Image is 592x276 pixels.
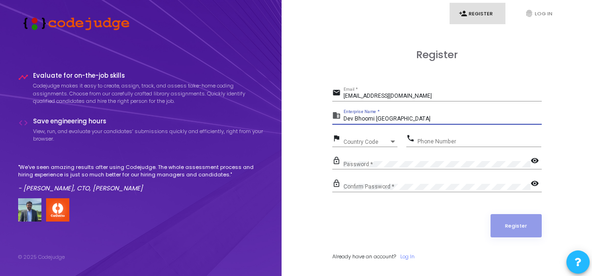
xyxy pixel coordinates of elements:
[531,179,542,190] mat-icon: visibility
[332,179,343,190] mat-icon: lock_outline
[531,156,542,167] mat-icon: visibility
[332,111,343,122] mat-icon: business
[332,253,396,260] span: Already have an account?
[46,198,69,222] img: company-logo
[18,253,65,261] div: © 2025 Codejudge
[18,72,28,82] i: timeline
[343,116,542,122] input: Enterprise Name
[332,88,343,99] mat-icon: email
[450,3,505,25] a: person_addRegister
[406,134,417,145] mat-icon: phone
[332,156,343,167] mat-icon: lock_outline
[343,93,542,100] input: Email
[400,253,415,261] a: Log In
[516,3,572,25] a: fingerprintLog In
[18,198,41,222] img: user image
[18,118,28,128] i: code
[33,128,264,143] p: View, run, and evaluate your candidates’ submissions quickly and efficiently, right from your bro...
[33,118,264,125] h4: Save engineering hours
[459,9,467,18] i: person_add
[18,163,264,179] p: "We've seen amazing results after using Codejudge. The whole assessment process and hiring experi...
[332,134,343,145] mat-icon: flag
[343,139,389,145] span: Country Code
[18,184,143,193] em: - [PERSON_NAME], CTO, [PERSON_NAME]
[525,9,533,18] i: fingerprint
[491,214,542,237] button: Register
[33,82,264,105] p: Codejudge makes it easy to create, assign, track, and assess take-home coding assignments. Choose...
[332,49,542,61] h3: Register
[417,138,541,145] input: Phone Number
[33,72,264,80] h4: Evaluate for on-the-job skills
